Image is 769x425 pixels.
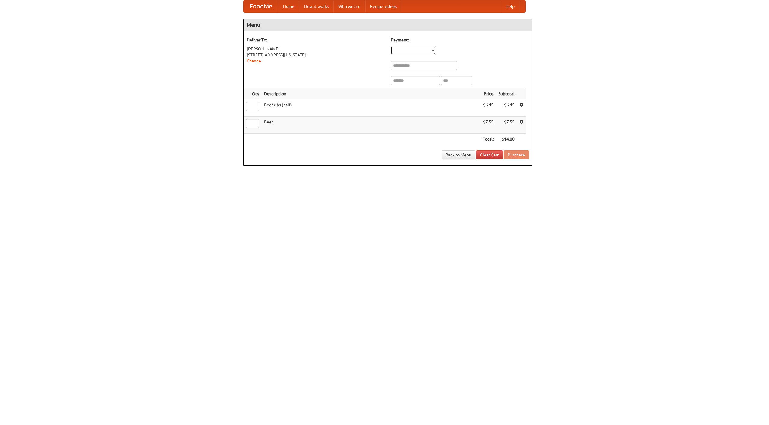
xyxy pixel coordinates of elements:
[480,134,496,145] th: Total:
[247,46,385,52] div: [PERSON_NAME]
[501,0,519,12] a: Help
[244,19,532,31] h4: Menu
[496,88,517,99] th: Subtotal
[365,0,401,12] a: Recipe videos
[496,99,517,117] td: $6.45
[496,134,517,145] th: $14.00
[247,52,385,58] div: [STREET_ADDRESS][US_STATE]
[278,0,299,12] a: Home
[247,59,261,63] a: Change
[299,0,333,12] a: How it works
[391,37,529,43] h5: Payment:
[442,150,475,159] a: Back to Menu
[480,117,496,134] td: $7.55
[247,37,385,43] h5: Deliver To:
[496,117,517,134] td: $7.55
[476,150,503,159] a: Clear Cart
[333,0,365,12] a: Who we are
[262,117,480,134] td: Beer
[262,88,480,99] th: Description
[504,150,529,159] button: Purchase
[244,0,278,12] a: FoodMe
[480,88,496,99] th: Price
[244,88,262,99] th: Qty
[480,99,496,117] td: $6.45
[262,99,480,117] td: Beef ribs (half)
